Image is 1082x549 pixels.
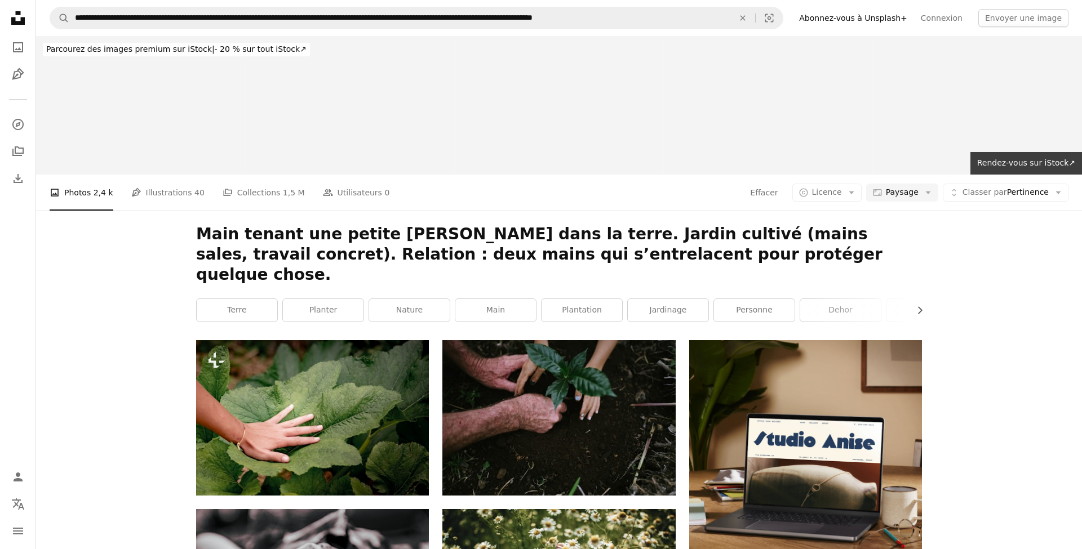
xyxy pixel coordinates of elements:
[442,340,675,495] img: une personne tenant une plante dans un jardin
[963,187,1049,198] span: Pertinence
[7,466,29,488] a: Connexion / S’inscrire
[323,175,390,211] a: Utilisateurs 0
[384,186,389,199] span: 0
[369,299,450,322] a: nature
[792,9,914,27] a: Abonnez-vous à Unsplash+
[196,340,429,496] img: La main touche une grande feuille verte dans la nature.
[886,187,919,198] span: Paysage
[628,299,708,322] a: jardinage
[977,158,1075,167] span: Rendez-vous sur iStock ↗
[7,113,29,136] a: Explorer
[730,7,755,29] button: Effacer
[223,175,305,211] a: Collections 1,5 M
[197,299,277,322] a: terre
[7,520,29,542] button: Menu
[792,184,862,202] button: Licence
[800,299,881,322] a: dehor
[7,167,29,190] a: Historique de téléchargement
[196,413,429,423] a: La main touche une grande feuille verte dans la nature.
[542,299,622,322] a: plantation
[866,184,938,202] button: Paysage
[283,299,363,322] a: planter
[914,9,969,27] a: Connexion
[7,140,29,163] a: Collections
[455,299,536,322] a: main
[910,299,922,322] button: faire défiler la liste vers la droite
[714,299,795,322] a: personne
[442,412,675,422] a: une personne tenant une plante dans un jardin
[750,184,778,202] button: Effacer
[50,7,69,29] button: Rechercher sur Unsplash
[812,188,842,197] span: Licence
[963,188,1007,197] span: Classer par
[283,186,305,199] span: 1,5 M
[943,184,1068,202] button: Classer parPertinence
[886,299,967,322] a: humain
[50,7,783,29] form: Rechercher des visuels sur tout le site
[196,224,922,285] h1: Main tenant une petite [PERSON_NAME] dans la terre. Jardin cultivé (mains sales, travail concret)...
[970,152,1082,175] a: Rendez-vous sur iStock↗
[194,186,205,199] span: 40
[7,36,29,59] a: Photos
[756,7,783,29] button: Recherche de visuels
[131,175,205,211] a: Illustrations 40
[7,63,29,86] a: Illustrations
[46,44,307,53] span: - 20 % sur tout iStock ↗
[46,44,215,53] span: Parcourez des images premium sur iStock |
[978,9,1068,27] button: Envoyer une image
[7,493,29,515] button: Langue
[36,36,317,63] a: Parcourez des images premium sur iStock|- 20 % sur tout iStock↗
[7,7,29,32] a: Accueil — Unsplash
